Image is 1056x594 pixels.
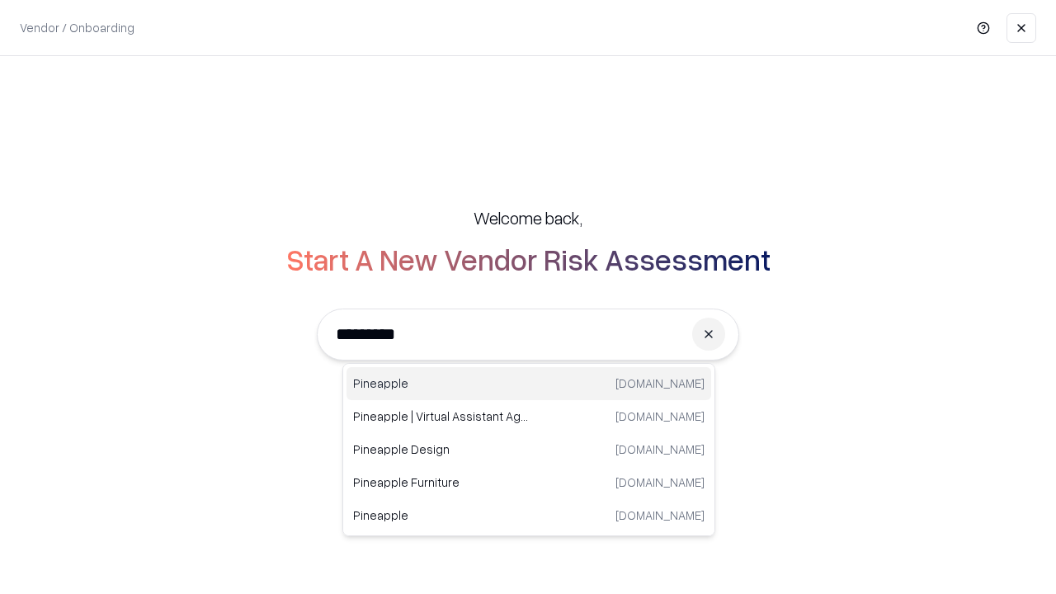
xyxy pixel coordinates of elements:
p: Pineapple [353,507,529,524]
h5: Welcome back, [474,206,582,229]
p: [DOMAIN_NAME] [615,375,705,392]
div: Suggestions [342,363,715,536]
p: Pineapple | Virtual Assistant Agency [353,408,529,425]
p: Vendor / Onboarding [20,19,134,36]
p: [DOMAIN_NAME] [615,507,705,524]
p: [DOMAIN_NAME] [615,408,705,425]
p: Pineapple [353,375,529,392]
p: Pineapple Furniture [353,474,529,491]
h2: Start A New Vendor Risk Assessment [286,243,771,276]
p: Pineapple Design [353,441,529,458]
p: [DOMAIN_NAME] [615,474,705,491]
p: [DOMAIN_NAME] [615,441,705,458]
